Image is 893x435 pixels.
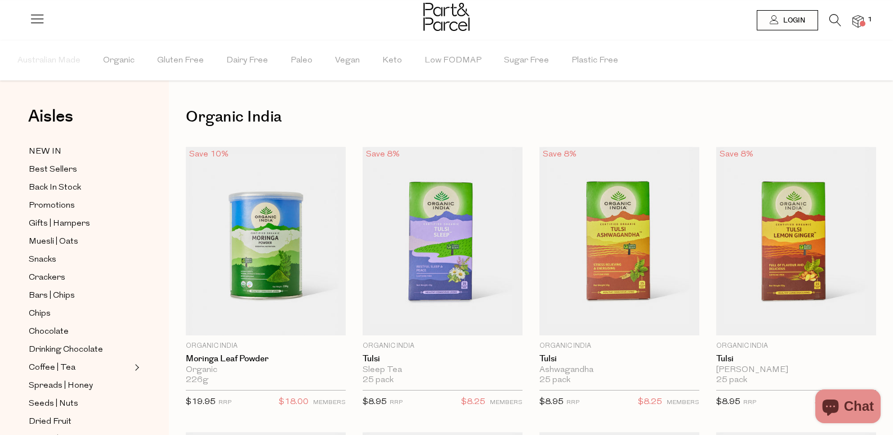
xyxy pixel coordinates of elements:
[291,41,312,80] span: Paleo
[539,398,564,406] span: $8.95
[29,181,81,195] span: Back In Stock
[423,3,470,31] img: Part&Parcel
[29,397,131,411] a: Seeds | Nuts
[132,361,140,374] button: Expand/Collapse Coffee | Tea
[29,379,131,393] a: Spreads | Honey
[29,397,78,411] span: Seeds | Nuts
[29,415,72,429] span: Dried Fruit
[29,271,65,285] span: Crackers
[29,289,75,303] span: Bars | Chips
[103,41,135,80] span: Organic
[490,400,523,406] small: MEMBERS
[186,398,216,406] span: $19.95
[29,343,131,357] a: Drinking Chocolate
[28,108,73,136] a: Aisles
[363,341,523,351] p: Organic India
[743,400,756,406] small: RRP
[539,147,699,335] img: Tulsi
[667,400,699,406] small: MEMBERS
[29,145,61,159] span: NEW IN
[757,10,818,30] a: Login
[812,389,884,426] inbox-online-store-chat: Shopify online store chat
[186,365,346,375] div: Organic
[716,375,747,385] span: 25 pack
[186,147,346,335] img: Moringa Leaf Powder
[539,375,570,385] span: 25 pack
[363,147,403,162] div: Save 8%
[218,400,231,406] small: RRP
[28,104,73,129] span: Aisles
[279,395,309,410] span: $18.00
[716,147,876,335] img: Tulsi
[29,145,131,159] a: NEW IN
[17,41,81,80] span: Australian Made
[313,400,346,406] small: MEMBERS
[29,253,56,267] span: Snacks
[29,235,78,249] span: Muesli | Oats
[638,395,662,410] span: $8.25
[186,354,346,364] a: Moringa Leaf Powder
[539,365,699,375] div: Ashwagandha
[29,253,131,267] a: Snacks
[716,354,876,364] a: Tulsi
[29,361,131,375] a: Coffee | Tea
[363,365,523,375] div: Sleep Tea
[157,41,204,80] span: Gluten Free
[29,289,131,303] a: Bars | Chips
[382,41,402,80] span: Keto
[186,375,208,385] span: 226g
[29,181,131,195] a: Back In Stock
[852,15,864,27] a: 1
[716,365,876,375] div: [PERSON_NAME]
[29,271,131,285] a: Crackers
[363,375,394,385] span: 25 pack
[29,217,131,231] a: Gifts | Hampers
[29,307,51,321] span: Chips
[539,147,580,162] div: Save 8%
[539,341,699,351] p: Organic India
[226,41,268,80] span: Dairy Free
[390,400,403,406] small: RRP
[186,341,346,351] p: Organic India
[504,41,549,80] span: Sugar Free
[716,341,876,351] p: Organic India
[29,415,131,429] a: Dried Fruit
[29,163,131,177] a: Best Sellers
[186,147,232,162] div: Save 10%
[461,395,485,410] span: $8.25
[186,104,876,130] h1: Organic India
[363,398,387,406] span: $8.95
[29,235,131,249] a: Muesli | Oats
[780,16,805,25] span: Login
[363,147,523,335] img: Tulsi
[29,325,69,339] span: Chocolate
[425,41,481,80] span: Low FODMAP
[335,41,360,80] span: Vegan
[29,199,75,213] span: Promotions
[566,400,579,406] small: RRP
[29,199,131,213] a: Promotions
[29,217,90,231] span: Gifts | Hampers
[29,379,93,393] span: Spreads | Honey
[716,147,757,162] div: Save 8%
[29,325,131,339] a: Chocolate
[29,343,103,357] span: Drinking Chocolate
[29,361,75,375] span: Coffee | Tea
[29,163,77,177] span: Best Sellers
[571,41,618,80] span: Plastic Free
[716,398,740,406] span: $8.95
[363,354,523,364] a: Tulsi
[539,354,699,364] a: Tulsi
[29,307,131,321] a: Chips
[865,15,875,25] span: 1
